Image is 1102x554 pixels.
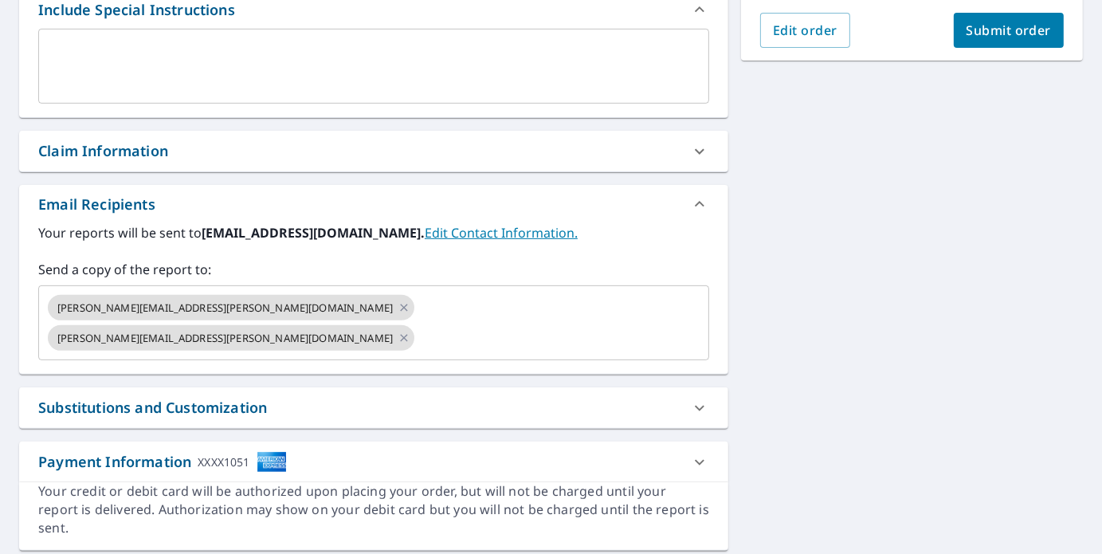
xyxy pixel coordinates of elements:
button: Edit order [760,13,850,48]
div: Email Recipients [38,194,155,215]
div: Email Recipients [19,185,728,223]
div: Substitutions and Customization [19,387,728,428]
label: Your reports will be sent to [38,223,709,242]
label: Send a copy of the report to: [38,260,709,279]
img: cardImage [257,451,287,473]
div: Payment Information [38,451,287,473]
div: Claim Information [19,131,728,171]
span: [PERSON_NAME][EMAIL_ADDRESS][PERSON_NAME][DOMAIN_NAME] [48,331,402,346]
div: XXXX1051 [198,451,249,473]
div: Substitutions and Customization [38,397,267,418]
span: Submit order [967,22,1052,39]
button: Submit order [954,13,1065,48]
div: Claim Information [38,140,168,162]
div: [PERSON_NAME][EMAIL_ADDRESS][PERSON_NAME][DOMAIN_NAME] [48,295,414,320]
b: [EMAIL_ADDRESS][DOMAIN_NAME]. [202,224,425,242]
span: [PERSON_NAME][EMAIL_ADDRESS][PERSON_NAME][DOMAIN_NAME] [48,301,402,316]
div: Payment InformationXXXX1051cardImage [19,442,728,482]
div: Your credit or debit card will be authorized upon placing your order, but will not be charged unt... [38,482,709,537]
div: [PERSON_NAME][EMAIL_ADDRESS][PERSON_NAME][DOMAIN_NAME] [48,325,414,351]
span: Edit order [773,22,837,39]
a: EditContactInfo [425,224,578,242]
